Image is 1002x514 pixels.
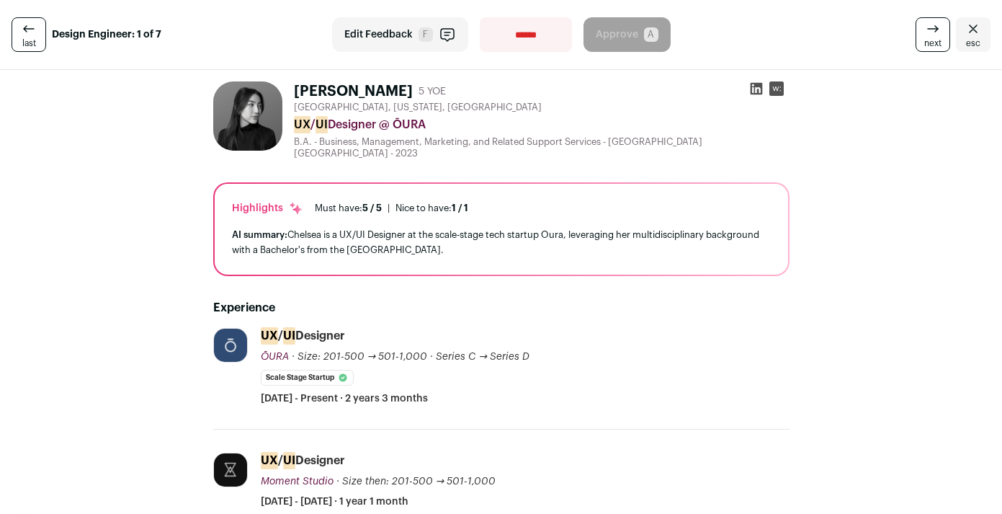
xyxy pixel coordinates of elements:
[12,17,46,52] a: last
[419,84,446,99] div: 5 YOE
[294,136,789,159] div: B.A. - Business, Management, Marketing, and Related Support Services - [GEOGRAPHIC_DATA] [GEOGRAP...
[283,452,295,469] mark: UI
[52,27,161,42] strong: Design Engineer: 1 of 7
[316,116,328,133] mark: UI
[214,453,247,487] img: a0d517424d6549d17880a8cd3308caf7d9d4c472ad9ec393a5e3eabc5c27e279
[261,391,428,406] span: [DATE] - Present · 2 years 3 months
[292,352,428,362] span: · Size: 201-500 → 501-1,000
[294,116,789,133] div: / Designer @ ŌURA
[315,203,382,214] div: Must have:
[430,350,433,364] span: ·
[214,329,247,362] img: d2d68a8f4b61e88689ff790009d4331b549b9a077c5594ef52c9c05591546b81.jpg
[395,203,468,214] div: Nice to have:
[452,203,468,213] span: 1 / 1
[294,102,542,113] span: [GEOGRAPHIC_DATA], [US_STATE], [GEOGRAPHIC_DATA]
[283,327,295,345] mark: UI
[332,17,468,52] button: Edit Feedback F
[966,37,980,49] span: esc
[261,495,408,509] span: [DATE] - [DATE] · 1 year 1 month
[261,327,278,345] mark: UX
[344,27,413,42] span: Edit Feedback
[232,201,303,216] div: Highlights
[924,37,941,49] span: next
[294,116,310,133] mark: UX
[315,203,468,214] ul: |
[294,81,413,102] h1: [PERSON_NAME]
[436,352,529,362] span: Series C → Series D
[232,227,771,257] div: Chelsea is a UX/UI Designer at the scale-stage tech startup Oura, leveraging her multidisciplinar...
[916,17,950,52] a: next
[261,477,334,487] span: Moment Studio
[261,328,345,344] div: / Designer
[232,230,287,239] span: AI summary:
[261,352,289,362] span: ŌURA
[261,452,278,469] mark: UX
[261,453,345,469] div: / Designer
[956,17,990,52] a: Close
[213,81,282,151] img: 94c3d6e94fc20a172b0404d4d2cb4ae03fa3a8fcc7cc134c4eec8ab9c439a061.jpg
[213,299,789,316] h2: Experience
[419,27,433,42] span: F
[362,203,382,213] span: 5 / 5
[336,477,496,487] span: · Size then: 201-500 → 501-1,000
[261,370,354,386] li: Scale Stage Startup
[22,37,36,49] span: last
